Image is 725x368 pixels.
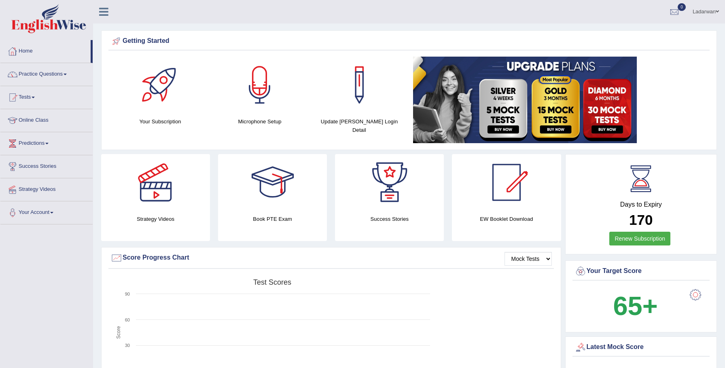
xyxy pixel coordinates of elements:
[0,201,93,222] a: Your Account
[0,178,93,199] a: Strategy Videos
[0,155,93,176] a: Success Stories
[678,3,686,11] span: 0
[253,278,291,286] tspan: Test scores
[0,40,91,60] a: Home
[110,35,708,47] div: Getting Started
[114,117,206,126] h4: Your Subscription
[125,292,130,296] text: 90
[116,326,121,339] tspan: Score
[574,341,708,353] div: Latest Mock Score
[574,265,708,277] div: Your Target Score
[218,215,327,223] h4: Book PTE Exam
[314,117,405,134] h4: Update [PERSON_NAME] Login Detail
[413,57,637,143] img: small5.jpg
[335,215,444,223] h4: Success Stories
[613,291,657,321] b: 65+
[0,109,93,129] a: Online Class
[101,215,210,223] h4: Strategy Videos
[452,215,561,223] h4: EW Booklet Download
[609,232,670,245] a: Renew Subscription
[125,317,130,322] text: 60
[214,117,305,126] h4: Microphone Setup
[110,252,552,264] div: Score Progress Chart
[0,86,93,106] a: Tests
[574,201,708,208] h4: Days to Expiry
[0,63,93,83] a: Practice Questions
[125,343,130,348] text: 30
[629,212,653,228] b: 170
[0,132,93,152] a: Predictions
